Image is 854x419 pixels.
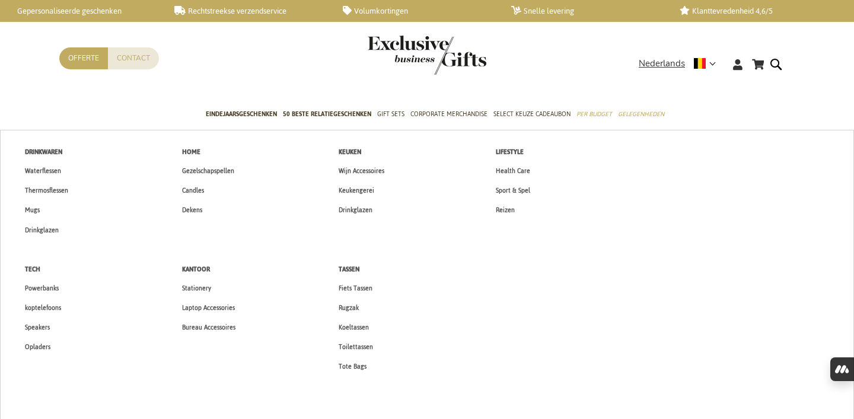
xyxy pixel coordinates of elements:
span: Mugs [25,204,40,216]
span: Select Keuze Cadeaubon [493,108,571,120]
span: Koeltassen [339,321,369,334]
span: Bureau Accessoires [182,321,235,334]
span: 50 beste relatiegeschenken [283,108,371,120]
span: koptelefoons [25,302,61,314]
span: Kantoor [182,263,210,276]
span: Reizen [496,204,515,216]
span: Drinkwaren [25,146,62,158]
a: Snelle levering [511,6,661,16]
span: Candles [182,184,204,197]
span: Per Budget [576,108,612,120]
span: Rugzak [339,302,359,314]
span: Opladers [25,341,50,353]
span: Speakers [25,321,50,334]
a: Volumkortingen [343,6,492,16]
a: Gepersonaliseerde geschenken [6,6,155,16]
span: Drinkglazen [25,224,59,236]
span: Gezelschapspellen [182,165,234,177]
span: Laptop Accessories [182,302,235,314]
span: Gift Sets [377,108,404,120]
span: Home [182,146,200,158]
span: Drinkglazen [339,204,372,216]
span: Keuken [339,146,361,158]
span: Tassen [339,263,359,276]
span: Powerbanks [25,282,59,295]
span: Thermosflessen [25,184,68,197]
span: Toilettassen [339,341,373,353]
img: Exclusive Business gifts logo [368,36,486,75]
a: Offerte [59,47,108,69]
span: Tote Bags [339,360,367,373]
span: Keukengerei [339,184,374,197]
a: store logo [368,36,427,75]
span: Corporate Merchandise [410,108,487,120]
span: Fiets Tassen [339,282,372,295]
span: Nederlands [639,57,685,71]
a: Klanttevredenheid 4,6/5 [680,6,829,16]
span: Wijn Accessoires [339,165,384,177]
a: Rechtstreekse verzendservice [174,6,324,16]
span: Dekens [182,204,202,216]
span: Tech [25,263,40,276]
span: Sport & Spel [496,184,530,197]
span: Eindejaarsgeschenken [206,108,277,120]
a: Contact [108,47,159,69]
span: Lifestyle [496,146,524,158]
div: Nederlands [639,57,724,71]
span: Gelegenheden [618,108,664,120]
span: Waterflessen [25,165,61,177]
span: Stationery [182,282,211,295]
span: Health Care [496,165,530,177]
